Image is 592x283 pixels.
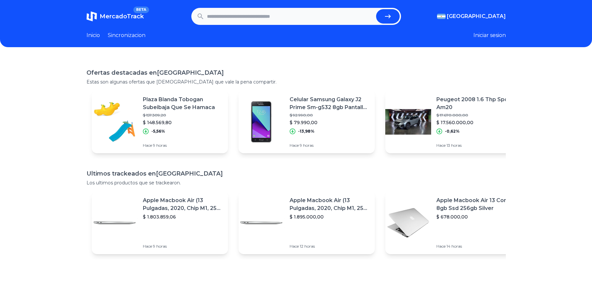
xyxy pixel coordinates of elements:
p: $ 678.000,00 [436,214,516,220]
p: $ 1.803.859,06 [143,214,223,220]
p: $ 92.990,00 [290,113,370,118]
a: Featured imageApple Macbook Air (13 Pulgadas, 2020, Chip M1, 256 Gb De Ssd, 8 Gb De Ram) - Plata$... [239,191,375,254]
p: $ 1.895.000,00 [290,214,370,220]
p: -13,98% [298,129,315,134]
p: $ 17.560.000,00 [436,119,516,126]
p: Hace 9 horas [143,143,223,148]
p: Hace 12 horas [290,244,370,249]
p: $ 157.309,20 [143,113,223,118]
a: Featured imageApple Macbook Air 13 Core I5 8gb Ssd 256gb Silver$ 678.000,00Hace 14 horas [385,191,522,254]
h1: Ofertas destacadas en [GEOGRAPHIC_DATA] [86,68,506,77]
a: Inicio [86,31,100,39]
p: $ 79.990,00 [290,119,370,126]
p: Apple Macbook Air 13 Core I5 8gb Ssd 256gb Silver [436,197,516,212]
p: Los ultimos productos que se trackearon. [86,179,506,186]
span: MercadoTrack [100,13,144,20]
p: $ 17.670.000,00 [436,113,516,118]
img: Featured image [92,99,138,145]
img: Featured image [239,99,284,145]
img: Featured image [92,200,138,246]
img: Argentina [437,14,446,19]
p: -0,62% [445,129,460,134]
h1: Ultimos trackeados en [GEOGRAPHIC_DATA] [86,169,506,178]
a: Featured imagePeugeot 2008 1.6 Thp Sport Am20$ 17.670.000,00$ 17.560.000,00-0,62%Hace 13 horas [385,90,522,153]
a: Sincronizacion [108,31,145,39]
span: BETA [133,7,149,13]
a: Featured imagePlaza Blanda Tobogan Subeibaja Que Se Hamaca$ 157.309,20$ 148.569,80-5,56%Hace 9 horas [92,90,228,153]
p: Hace 9 horas [290,143,370,148]
button: Iniciar sesion [473,31,506,39]
p: Hace 14 horas [436,244,516,249]
a: Featured imageApple Macbook Air (13 Pulgadas, 2020, Chip M1, 256 Gb De Ssd, 8 Gb De Ram) - Plata$... [92,191,228,254]
img: MercadoTrack [86,11,97,22]
p: Hace 13 horas [436,143,516,148]
img: Featured image [385,99,431,145]
img: Featured image [239,200,284,246]
a: MercadoTrackBETA [86,11,144,22]
p: Estas son algunas ofertas que [DEMOGRAPHIC_DATA] que vale la pena compartir. [86,79,506,85]
button: [GEOGRAPHIC_DATA] [437,12,506,20]
p: -5,56% [151,129,165,134]
img: Featured image [385,200,431,246]
p: Peugeot 2008 1.6 Thp Sport Am20 [436,96,516,111]
a: Featured imageCelular Samsung Galaxy J2 Prime Sm-g532 8gb Pantalla Fantasm$ 92.990,00$ 79.990,00-... [239,90,375,153]
span: [GEOGRAPHIC_DATA] [447,12,506,20]
p: Apple Macbook Air (13 Pulgadas, 2020, Chip M1, 256 Gb De Ssd, 8 Gb De Ram) - Plata [290,197,370,212]
p: Celular Samsung Galaxy J2 Prime Sm-g532 8gb Pantalla Fantasm [290,96,370,111]
p: Plaza Blanda Tobogan Subeibaja Que Se Hamaca [143,96,223,111]
p: Apple Macbook Air (13 Pulgadas, 2020, Chip M1, 256 Gb De Ssd, 8 Gb De Ram) - Plata [143,197,223,212]
p: Hace 9 horas [143,244,223,249]
p: $ 148.569,80 [143,119,223,126]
